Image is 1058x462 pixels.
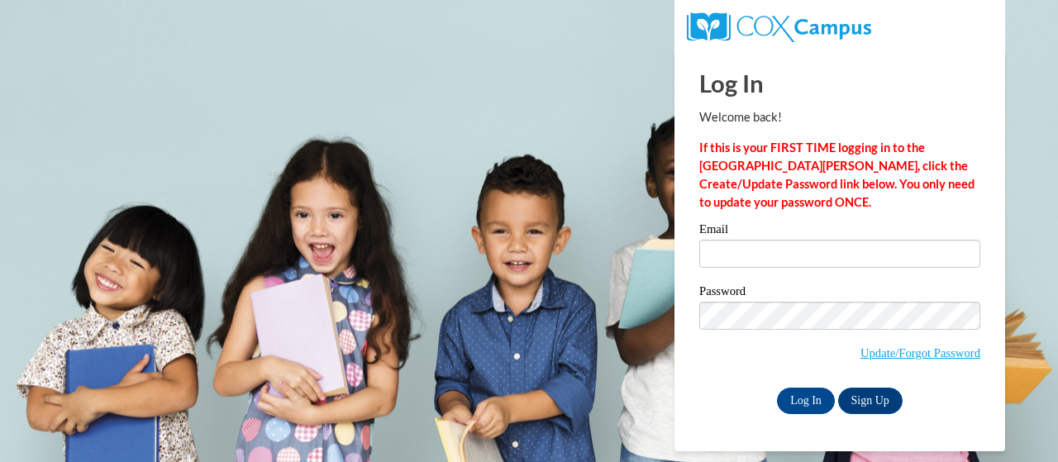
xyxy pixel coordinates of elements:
[699,108,980,126] p: Welcome back!
[687,12,871,42] img: COX Campus
[699,285,980,302] label: Password
[699,66,980,100] h1: Log In
[699,223,980,240] label: Email
[860,346,980,360] a: Update/Forgot Password
[699,141,975,209] strong: If this is your FIRST TIME logging in to the [GEOGRAPHIC_DATA][PERSON_NAME], click the Create/Upd...
[687,19,871,33] a: COX Campus
[777,388,835,414] input: Log In
[838,388,903,414] a: Sign Up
